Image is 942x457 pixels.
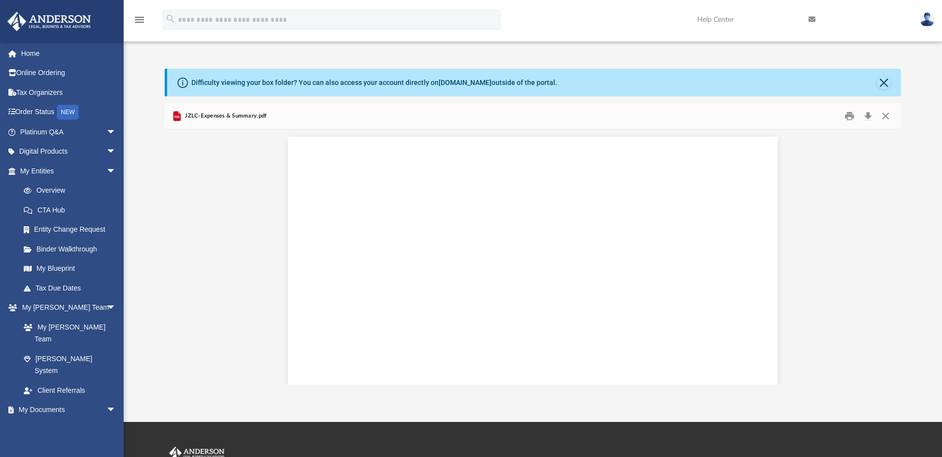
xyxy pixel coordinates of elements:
span: arrow_drop_down [106,142,126,162]
span: arrow_drop_down [106,161,126,181]
a: Online Ordering [7,63,131,83]
button: Close [877,109,895,124]
div: Document Viewer [165,129,901,384]
div: Difficulty viewing your box folder? You can also access your account directly on outside of the p... [191,78,557,88]
a: My Documentsarrow_drop_down [7,400,126,420]
a: My [PERSON_NAME] Teamarrow_drop_down [7,298,126,318]
img: User Pic [920,12,935,27]
a: Home [7,43,131,63]
a: Binder Walkthrough [14,239,131,259]
a: Digital Productsarrow_drop_down [7,142,131,162]
div: File preview [165,129,901,384]
i: menu [134,14,145,26]
div: Preview [165,103,901,384]
a: menu [134,19,145,26]
a: Tax Organizers [7,83,131,102]
a: Box [14,419,121,439]
img: Anderson Advisors Platinum Portal [4,12,94,31]
a: My Entitiesarrow_drop_down [7,161,131,181]
a: CTA Hub [14,200,131,220]
a: Entity Change Request [14,220,131,240]
a: Client Referrals [14,380,126,400]
a: Platinum Q&Aarrow_drop_down [7,122,131,142]
span: arrow_drop_down [106,400,126,420]
span: JZLC-Expenses & Summary.pdf [183,112,267,121]
a: Overview [14,181,131,201]
a: Tax Due Dates [14,278,131,298]
a: [DOMAIN_NAME] [439,79,492,86]
a: My [PERSON_NAME] Team [14,317,121,349]
button: Close [877,76,891,89]
div: NEW [57,105,79,120]
span: arrow_drop_down [106,122,126,142]
i: search [165,13,176,24]
a: [PERSON_NAME] System [14,349,126,380]
a: My Blueprint [14,259,126,279]
span: arrow_drop_down [106,298,126,318]
a: Order StatusNEW [7,102,131,123]
button: Print [840,109,859,124]
button: Download [859,109,877,124]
